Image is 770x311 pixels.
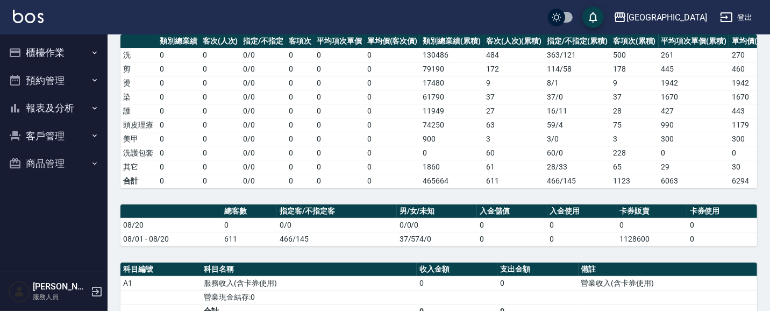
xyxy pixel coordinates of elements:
td: 37 [610,90,659,104]
td: 0 [314,174,365,188]
td: 0/0/0 [397,218,477,232]
td: 0 [547,218,617,232]
td: 0 [314,104,365,118]
th: 科目名稱 [201,263,417,277]
td: 300 [659,132,730,146]
td: 0 [200,104,241,118]
td: 營業現金結存:0 [201,290,417,304]
td: 0 [314,132,365,146]
th: 收入金額 [417,263,497,277]
th: 客項次 [286,34,314,48]
td: 114 / 58 [544,62,610,76]
td: 60 [483,146,545,160]
td: 合計 [120,174,157,188]
td: 0 [157,76,200,90]
td: 洗 [120,48,157,62]
td: 0 [157,48,200,62]
td: 74250 [420,118,483,132]
td: 0 [200,132,241,146]
td: 3 [610,132,659,146]
td: 0 [286,90,314,104]
td: 261 [659,48,730,62]
td: 27 [483,104,545,118]
td: 0 [314,90,365,104]
td: 0 [420,146,483,160]
td: 0 [200,160,241,174]
td: A1 [120,276,201,290]
td: 0 [157,62,200,76]
td: 1942 [659,76,730,90]
td: 9 [610,76,659,90]
td: 0 [286,174,314,188]
td: 0 [286,48,314,62]
td: 465664 [420,174,483,188]
td: 0 [617,218,687,232]
td: 0 [365,104,420,118]
td: 37 [483,90,545,104]
td: 0 / 0 [240,104,286,118]
td: 9 [483,76,545,90]
button: 預約管理 [4,67,103,95]
td: 其它 [120,160,157,174]
td: 0 [286,104,314,118]
td: 08/01 - 08/20 [120,232,222,246]
td: 37 / 0 [544,90,610,104]
td: 75 [610,118,659,132]
td: 0 [314,146,365,160]
th: 卡券使用 [687,204,757,218]
td: 0 [477,218,547,232]
th: 平均項次單價 [314,34,365,48]
th: 備註 [579,263,757,277]
td: 剪 [120,62,157,76]
td: 0 [314,48,365,62]
td: 0 [365,90,420,104]
td: 0 [365,160,420,174]
button: [GEOGRAPHIC_DATA] [609,6,711,29]
td: 1670 [659,90,730,104]
p: 服務人員 [33,292,88,302]
th: 指定/不指定 [240,34,286,48]
td: 990 [659,118,730,132]
td: 228 [610,146,659,160]
td: 0 [200,174,241,188]
th: 入金使用 [547,204,617,218]
td: 0 [222,218,277,232]
td: 363 / 121 [544,48,610,62]
img: Person [9,281,30,302]
td: 0 [157,104,200,118]
button: 客戶管理 [4,122,103,150]
th: 客次(人次) [200,34,241,48]
td: 11949 [420,104,483,118]
button: 商品管理 [4,150,103,178]
td: 427 [659,104,730,118]
td: 0 [365,132,420,146]
td: 0 / 0 [240,76,286,90]
td: 0 [286,160,314,174]
th: 入金儲值 [477,204,547,218]
div: [GEOGRAPHIC_DATA] [626,11,707,24]
td: 63 [483,118,545,132]
td: 0 [286,76,314,90]
td: 0/0 [240,174,286,188]
td: 0 / 0 [240,90,286,104]
td: 0 [314,118,365,132]
td: 0 [365,62,420,76]
td: 0 [157,146,200,160]
td: 美甲 [120,132,157,146]
td: 0/0 [277,218,397,232]
td: 0 / 0 [240,62,286,76]
td: 0 [157,174,200,188]
td: 0 [286,118,314,132]
th: 男/女/未知 [397,204,477,218]
button: 登出 [716,8,757,27]
td: 0 [417,276,497,290]
td: 0 / 0 [240,146,286,160]
th: 平均項次單價(累積) [659,34,730,48]
h5: [PERSON_NAME] [33,281,88,292]
td: 0 / 0 [240,160,286,174]
td: 0 [286,132,314,146]
th: 指定/不指定(累積) [544,34,610,48]
td: 500 [610,48,659,62]
td: 61790 [420,90,483,104]
td: 0 [314,160,365,174]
